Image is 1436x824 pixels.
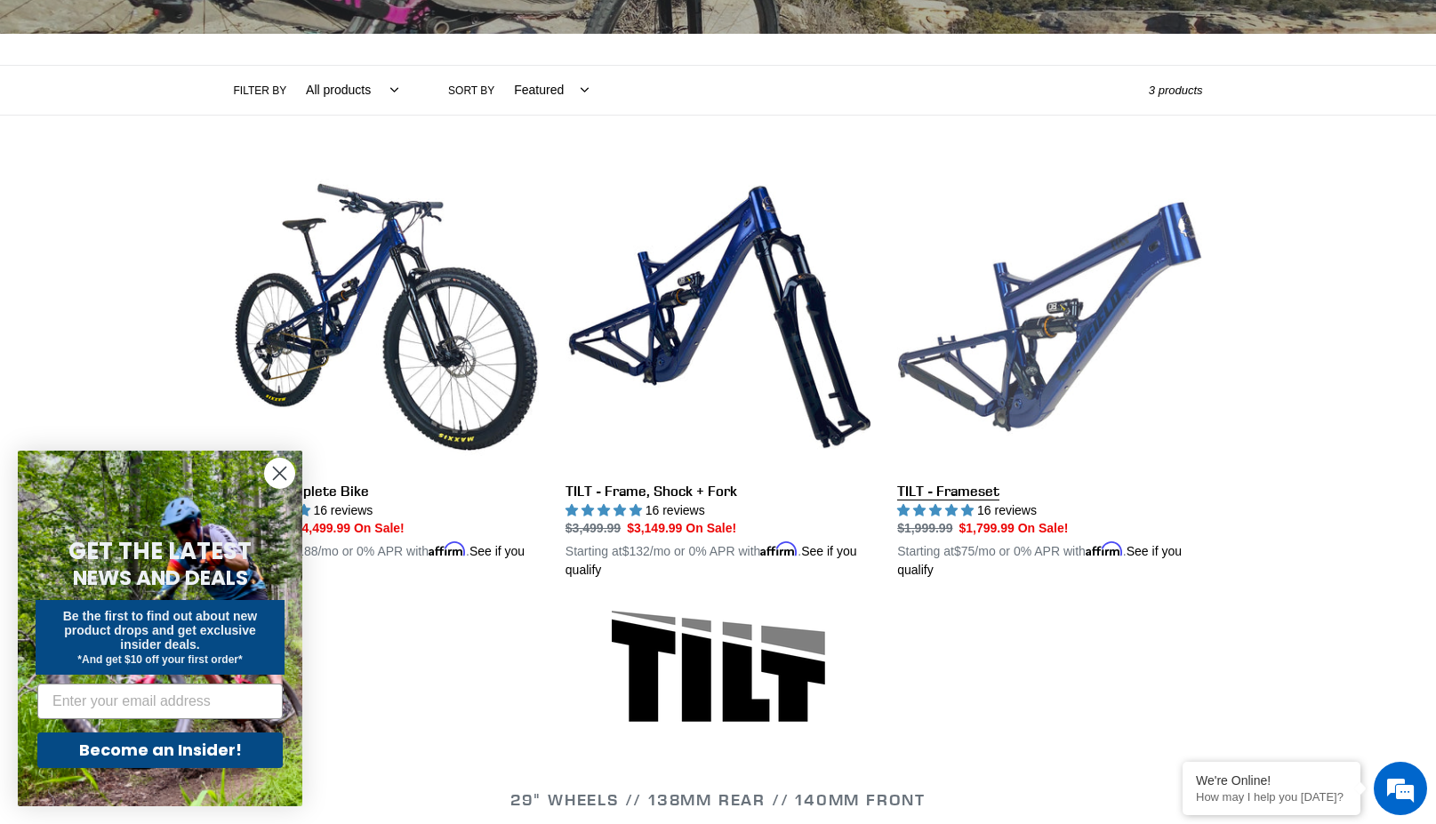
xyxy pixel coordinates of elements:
button: Become an Insider! [37,732,283,768]
label: Filter by [234,83,287,99]
input: Enter your email address [37,684,283,719]
span: GET THE LATEST [68,535,252,567]
p: How may I help you today? [1196,790,1347,804]
span: Be the first to find out about new product drops and get exclusive insider deals. [63,609,258,652]
button: Close dialog [264,458,295,489]
span: 29" WHEELS // 138mm REAR // 140mm FRONT [510,789,926,810]
span: *And get $10 off your first order* [77,653,242,666]
div: We're Online! [1196,773,1347,788]
span: NEWS AND DEALS [73,564,248,592]
label: Sort by [448,83,494,99]
span: 3 products [1149,84,1203,97]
